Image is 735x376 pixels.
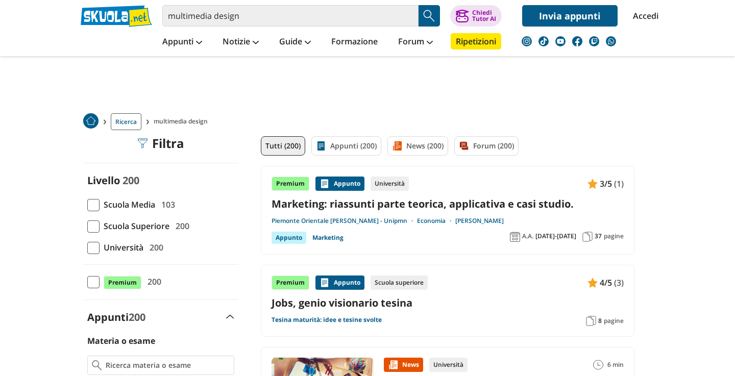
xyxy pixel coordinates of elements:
span: (1) [614,177,624,190]
a: Home [83,113,99,130]
a: Notizie [220,33,261,52]
span: 200 [122,173,139,187]
span: 4/5 [600,276,612,289]
a: Appunti [160,33,205,52]
a: Appunti (200) [311,136,381,156]
span: pagine [604,317,624,325]
a: [PERSON_NAME] [455,217,504,225]
a: Tutti (200) [261,136,305,156]
span: Scuola Superiore [100,219,169,233]
img: Appunti contenuto [587,179,598,189]
div: Università [371,177,409,191]
button: Search Button [419,5,440,27]
span: 200 [129,310,145,324]
a: Tesina maturità: idee e tesine svolte [272,316,382,324]
span: multimedia design [154,113,212,130]
span: A.A. [522,232,533,240]
a: Forum (200) [454,136,519,156]
div: Scuola superiore [371,275,428,290]
img: Pagine [586,316,596,326]
span: 200 [143,275,161,288]
input: Ricerca materia o esame [106,360,230,370]
div: Premium [272,177,309,191]
img: Anno accademico [510,232,520,242]
span: 200 [171,219,189,233]
span: 37 [595,232,602,240]
a: Formazione [329,33,380,52]
span: pagine [604,232,624,240]
div: Premium [272,275,309,290]
img: instagram [522,36,532,46]
img: Appunti contenuto [320,278,330,288]
a: Economia [417,217,455,225]
img: Pagine [582,232,593,242]
img: Ricerca materia o esame [92,360,102,370]
a: Ripetizioni [451,33,501,49]
a: Piemonte Orientale [PERSON_NAME] - Unipmn [272,217,417,225]
a: Marketing: riassunti parte teorica, applicativa e casi studio. [272,197,624,211]
span: Università [100,241,143,254]
span: 6 min [607,358,624,372]
div: Filtra [138,136,184,151]
img: twitch [589,36,599,46]
span: Premium [104,276,141,289]
div: Università [429,358,468,372]
label: Livello [87,173,120,187]
img: Appunti contenuto [320,179,330,189]
div: Appunto [315,275,364,290]
label: Materia o esame [87,335,155,346]
a: Jobs, genio visionario tesina [272,296,624,310]
span: Scuola Media [100,198,155,211]
img: youtube [555,36,566,46]
img: News filtro contenuto [392,141,402,151]
a: Accedi [633,5,654,27]
img: Cerca appunti, riassunti o versioni [422,8,437,23]
img: Apri e chiudi sezione [226,315,234,319]
img: Appunti contenuto [587,278,598,288]
a: Marketing [312,232,344,244]
img: Forum filtro contenuto [459,141,469,151]
img: tiktok [538,36,549,46]
div: Appunto [315,177,364,191]
a: Invia appunti [522,5,618,27]
a: Guide [277,33,313,52]
img: Filtra filtri mobile [138,138,148,148]
a: Ricerca [111,113,141,130]
span: [DATE]-[DATE] [535,232,576,240]
span: 3/5 [600,177,612,190]
span: 8 [598,317,602,325]
div: Chiedi Tutor AI [472,10,496,22]
span: 103 [157,198,175,211]
input: Cerca appunti, riassunti o versioni [162,5,419,27]
span: 200 [145,241,163,254]
a: News (200) [387,136,448,156]
a: Forum [396,33,435,52]
div: Appunto [272,232,306,244]
button: ChiediTutor AI [450,5,502,27]
img: facebook [572,36,582,46]
img: Appunti filtro contenuto [316,141,326,151]
img: WhatsApp [606,36,616,46]
img: News contenuto [388,360,398,370]
img: Tempo lettura [593,360,603,370]
div: News [384,358,423,372]
label: Appunti [87,310,145,324]
span: (3) [614,276,624,289]
img: Home [83,113,99,129]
